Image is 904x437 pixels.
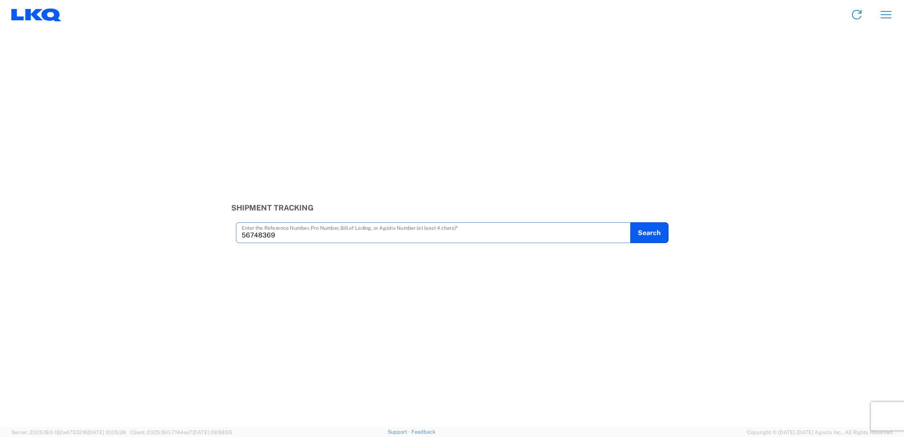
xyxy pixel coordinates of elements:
[411,429,435,435] a: Feedback
[192,429,232,435] span: [DATE] 09:58:55
[87,429,126,435] span: [DATE] 10:05:38
[130,429,232,435] span: Client: 2025.19.0-7f44ea7
[388,429,411,435] a: Support
[231,203,673,212] h3: Shipment Tracking
[11,429,126,435] span: Server: 2025.19.0-192a4753216
[630,222,669,243] button: Search
[747,428,893,437] span: Copyright © [DATE]-[DATE] Agistix Inc., All Rights Reserved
